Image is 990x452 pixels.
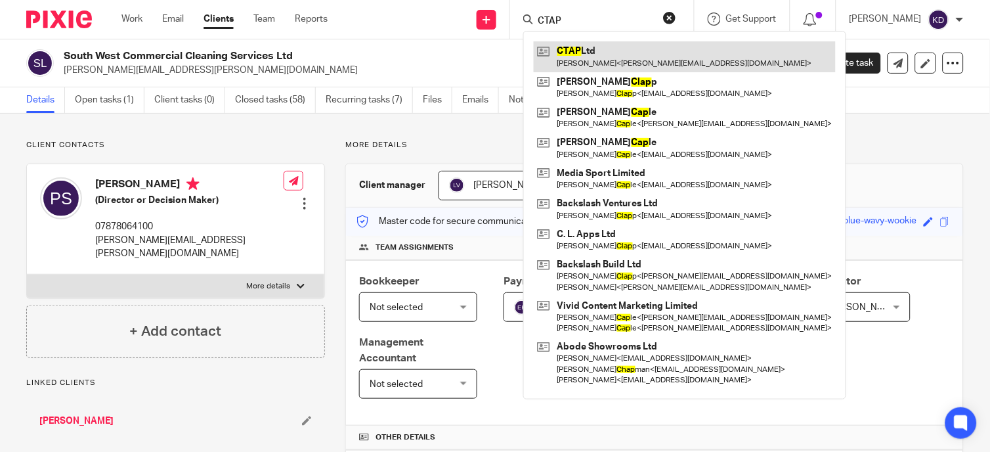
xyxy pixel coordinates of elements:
a: Clients [204,12,234,26]
p: [PERSON_NAME][EMAIL_ADDRESS][PERSON_NAME][DOMAIN_NAME] [64,64,785,77]
a: Team [253,12,275,26]
a: Emails [462,87,499,113]
button: Clear [663,11,676,24]
img: svg%3E [26,49,54,77]
img: svg%3E [514,300,530,315]
a: Work [121,12,142,26]
a: Notes (2) [509,87,557,113]
span: Get Support [726,14,777,24]
h4: + Add contact [130,321,222,342]
span: Other details [376,432,435,443]
p: Master code for secure communications and files [356,215,582,228]
span: Team assignments [376,242,454,253]
span: [PERSON_NAME] [827,303,899,312]
img: Pixie [26,11,92,28]
h2: South West Commercial Cleaning Services Ltd [64,49,641,63]
p: More details [345,140,964,150]
h4: [PERSON_NAME] [95,177,284,194]
a: Client tasks (0) [154,87,225,113]
span: Management Accountant [359,337,423,363]
span: Not selected [370,303,423,312]
a: Email [162,12,184,26]
a: Details [26,87,65,113]
h5: (Director or Decision Maker) [95,194,284,207]
span: Bookkeeper [359,276,420,286]
p: [PERSON_NAME][EMAIL_ADDRESS][PERSON_NAME][DOMAIN_NAME] [95,234,284,261]
p: Linked clients [26,378,325,388]
img: svg%3E [928,9,949,30]
span: Payroll Supervisor [504,276,596,286]
i: Primary [186,177,200,191]
img: svg%3E [40,177,82,219]
input: Search [536,16,655,28]
p: Client contacts [26,140,325,150]
a: Recurring tasks (7) [326,87,413,113]
a: [PERSON_NAME] [39,415,114,428]
a: Files [423,87,452,113]
span: [PERSON_NAME] [473,181,546,190]
h3: Client manager [359,179,425,192]
span: Not selected [370,380,423,389]
a: Reports [295,12,328,26]
a: Closed tasks (58) [235,87,316,113]
img: svg%3E [449,177,465,193]
p: 07878064100 [95,220,284,233]
a: Open tasks (1) [75,87,144,113]
p: More details [246,281,290,292]
p: [PERSON_NAME] [850,12,922,26]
